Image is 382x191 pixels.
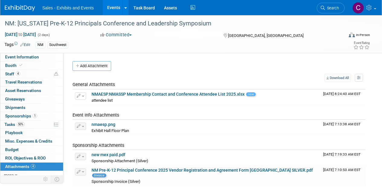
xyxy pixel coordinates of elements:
[51,175,63,183] td: Toggle Event Tabs
[5,41,30,48] td: Tags
[91,92,245,97] a: NMAESP.NMASSP Membership Contact and Conference Attendee List 2025.xlsx
[0,61,63,70] a: Booth
[5,71,20,76] span: Staff
[91,122,115,127] a: nmaesp.png
[5,88,41,93] span: Asset Reservations
[0,104,63,112] a: Shipments
[16,71,20,76] span: 4
[0,70,63,78] a: Staff4
[0,137,63,145] a: Misc. Expenses & Credits
[92,173,106,177] span: Invoice
[0,129,63,137] a: Playbook
[5,114,37,118] span: Sponsorships
[323,122,361,126] span: Upload Timestamp
[321,166,365,186] td: Upload Timestamp
[31,164,35,169] span: 4
[36,42,45,48] div: NM
[20,43,30,47] a: Edit
[72,112,119,118] span: Event Info Attachments
[356,33,370,37] div: In-Person
[325,74,351,82] a: Download All
[91,159,148,163] span: Sponsorship Attachment (Silver)
[91,179,140,184] span: Sponsorship Invoice (Silver)
[72,143,124,148] span: Sponsorship Attachments
[5,54,39,59] span: Event Information
[4,173,14,177] span: more
[19,64,22,67] i: Booth reservation complete
[42,5,94,10] span: Sales - Exhibits and Events
[5,105,25,110] span: Shipments
[54,71,58,77] span: Potential Scheduling Conflict -- at least one attendee is tagged in another overlapping event.
[321,120,365,135] td: Upload Timestamp
[323,152,361,156] span: Upload Timestamp
[5,164,35,169] span: Attachments
[5,139,52,143] span: Misc. Expenses & Credits
[5,97,25,101] span: Giveaways
[5,5,35,11] img: ExhibitDay
[18,32,23,37] span: to
[5,63,24,68] span: Booth
[3,18,339,29] div: NM: [US_STATE] Pre-K-12 Principals Conference and Leadership Symposium
[353,41,370,44] div: Event Rating
[0,112,63,120] a: Sponsorships1
[72,61,111,71] button: Add Attachment
[5,80,42,84] span: Travel Reservations
[47,42,68,48] div: Southwest
[5,156,46,160] span: ROI, Objectives & ROO
[323,92,361,96] span: Upload Timestamp
[0,95,63,103] a: Giveaways
[246,92,256,96] span: new
[0,171,63,179] a: more
[98,32,134,38] button: Committed
[321,90,365,105] td: Upload Timestamp
[0,78,63,86] a: Travel Reservations
[316,31,370,41] div: Event Format
[5,147,19,152] span: Budget
[37,33,50,37] span: (2 days)
[317,3,345,13] a: Search
[40,175,51,183] td: Personalize Event Tab Strip
[321,150,365,165] td: Upload Timestamp
[0,53,63,61] a: Event Information
[5,122,25,127] span: Tasks
[0,146,63,154] a: Budget
[0,163,63,171] a: Attachments4
[5,130,23,135] span: Playbook
[5,32,36,37] span: [DATE] [DATE]
[349,32,355,37] img: Format-Inperson.png
[91,98,113,103] span: attendee list
[228,33,303,38] span: [GEOGRAPHIC_DATA], [GEOGRAPHIC_DATA]
[323,168,361,172] span: Upload Timestamp
[91,152,125,157] a: new mex paid.pdf
[91,128,129,133] span: Exhibit Hall Floor Plan
[0,87,63,95] a: Asset Reservations
[352,2,364,14] img: Christine Lurz
[72,82,115,87] span: General Attachments
[17,122,25,127] span: 50%
[325,6,339,10] span: Search
[91,168,313,173] a: NM Pre-K-12 Principal Conference 2025 Vendor Registration and Agreement Form [GEOGRAPHIC_DATA] SI...
[0,154,63,162] a: ROI, Objectives & ROO
[33,114,37,118] span: 1
[0,120,63,129] a: Tasks50%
